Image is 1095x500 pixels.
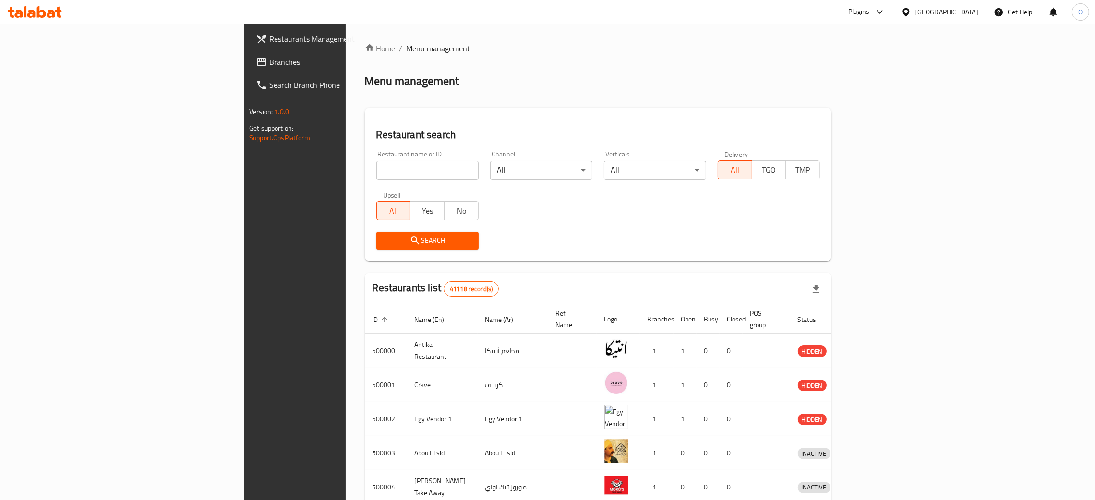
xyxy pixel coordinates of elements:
span: 1.0.0 [274,106,289,118]
img: Moro's Take Away [604,473,628,497]
td: 1 [640,368,674,402]
td: Egy Vendor 1 [407,402,478,436]
span: Get support on: [249,122,293,134]
span: ID [373,314,391,325]
td: 1 [640,402,674,436]
td: Abou El sid [407,436,478,470]
a: Support.OpsPlatform [249,131,310,144]
td: 0 [697,402,720,436]
td: كرييف [478,368,548,402]
div: Plugins [848,6,869,18]
span: Branches [269,56,420,68]
span: 41118 record(s) [444,285,498,294]
span: O [1078,7,1083,17]
span: HIDDEN [798,346,827,357]
button: Search [376,232,479,250]
td: 0 [674,436,697,470]
div: Export file [805,277,828,300]
span: Search Branch Phone [269,79,420,91]
button: TMP [785,160,820,179]
th: Busy [697,305,720,334]
th: Open [674,305,697,334]
td: 1 [674,334,697,368]
span: POS group [750,308,779,331]
th: Closed [720,305,743,334]
span: HIDDEN [798,380,827,391]
label: Delivery [724,151,748,157]
label: Upsell [383,191,401,198]
div: All [604,161,706,180]
button: All [376,201,411,220]
td: 1 [640,334,674,368]
td: 1 [674,368,697,402]
td: 1 [674,402,697,436]
td: 0 [720,402,743,436]
td: Crave [407,368,478,402]
img: Abou El sid [604,439,628,463]
td: 0 [720,368,743,402]
span: Version: [249,106,273,118]
h2: Restaurants list [373,281,499,297]
h2: Menu management [365,73,459,89]
span: TGO [756,163,782,177]
img: Antika Restaurant [604,337,628,361]
img: Crave [604,371,628,395]
td: Abou El sid [478,436,548,470]
span: INACTIVE [798,448,830,459]
a: Branches [248,50,427,73]
button: All [718,160,752,179]
button: TGO [752,160,786,179]
th: Logo [597,305,640,334]
button: Yes [410,201,445,220]
span: TMP [790,163,816,177]
a: Search Branch Phone [248,73,427,96]
a: Restaurants Management [248,27,427,50]
div: [GEOGRAPHIC_DATA] [915,7,978,17]
td: 0 [720,436,743,470]
span: Name (En) [415,314,457,325]
h2: Restaurant search [376,128,820,142]
span: HIDDEN [798,414,827,425]
span: All [381,204,407,218]
span: All [722,163,748,177]
span: Yes [414,204,441,218]
th: Branches [640,305,674,334]
span: Name (Ar) [485,314,526,325]
td: 0 [697,368,720,402]
span: Ref. Name [556,308,585,331]
span: Menu management [407,43,470,54]
nav: breadcrumb [365,43,831,54]
td: 0 [720,334,743,368]
td: Egy Vendor 1 [478,402,548,436]
img: Egy Vendor 1 [604,405,628,429]
div: HIDDEN [798,345,827,357]
td: مطعم أنتيكا [478,334,548,368]
td: Antika Restaurant [407,334,478,368]
td: 0 [697,334,720,368]
span: No [448,204,475,218]
button: No [444,201,479,220]
span: Status [798,314,829,325]
td: 0 [697,436,720,470]
span: Restaurants Management [269,33,420,45]
div: Total records count [444,281,499,297]
span: Search [384,235,471,247]
div: All [490,161,592,180]
span: INACTIVE [798,482,830,493]
td: 1 [640,436,674,470]
input: Search for restaurant name or ID.. [376,161,479,180]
